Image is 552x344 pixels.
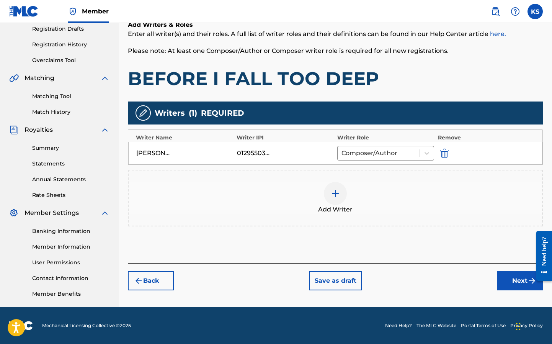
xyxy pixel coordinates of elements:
a: Rate Sheets [32,191,109,199]
a: Statements [32,160,109,168]
img: Top Rightsholder [68,7,77,16]
div: User Menu [528,4,543,19]
a: Summary [32,144,109,152]
a: Need Help? [385,322,412,329]
img: search [491,7,500,16]
a: Overclaims Tool [32,56,109,64]
div: Writer Role [337,134,434,142]
span: Member Settings [24,208,79,218]
span: Add Writer [318,205,353,214]
img: expand [100,125,109,134]
a: Annual Statements [32,175,109,183]
a: Contact Information [32,274,109,282]
a: here. [490,30,506,38]
a: Registration Drafts [32,25,109,33]
span: Mechanical Licensing Collective © 2025 [42,322,131,329]
a: Matching Tool [32,92,109,100]
span: Writers [155,107,185,119]
a: Portal Terms of Use [461,322,506,329]
img: 7ee5dd4eb1f8a8e3ef2f.svg [134,276,143,285]
a: Member Benefits [32,290,109,298]
img: expand [100,208,109,218]
span: Please note: At least one Composer/Author or Composer writer role is required for all new registr... [128,47,449,54]
img: f7272a7cc735f4ea7f67.svg [528,276,537,285]
button: Back [128,271,174,290]
img: Member Settings [9,208,18,218]
a: Registration History [32,41,109,49]
h6: Add Writers & Roles [128,20,543,29]
img: 12a2ab48e56ec057fbd8.svg [440,149,449,158]
span: Royalties [24,125,53,134]
span: Member [82,7,109,16]
a: Member Information [32,243,109,251]
h1: BEFORE I FALL TOO DEEP [128,67,543,90]
img: logo [9,321,33,330]
iframe: Chat Widget [514,307,552,344]
a: Match History [32,108,109,116]
img: expand [100,74,109,83]
div: Remove [438,134,535,142]
div: Writer Name [136,134,233,142]
div: Help [508,4,523,19]
span: Enter all writer(s) and their roles. A full list of writer roles and their definitions can be fou... [128,30,506,38]
img: Royalties [9,125,18,134]
img: help [511,7,520,16]
button: Save as draft [309,271,362,290]
span: REQUIRED [201,107,244,119]
a: Public Search [488,4,503,19]
span: ( 1 ) [189,107,197,119]
div: Writer IPI [237,134,333,142]
a: Privacy Policy [510,322,543,329]
img: Matching [9,74,19,83]
span: Matching [24,74,54,83]
img: writers [139,108,148,118]
button: Next [497,271,543,290]
a: Banking Information [32,227,109,235]
div: Drag [516,315,521,338]
a: User Permissions [32,259,109,267]
img: MLC Logo [9,6,39,17]
a: The MLC Website [416,322,456,329]
iframe: Resource Center [531,224,552,288]
img: add [331,189,340,198]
